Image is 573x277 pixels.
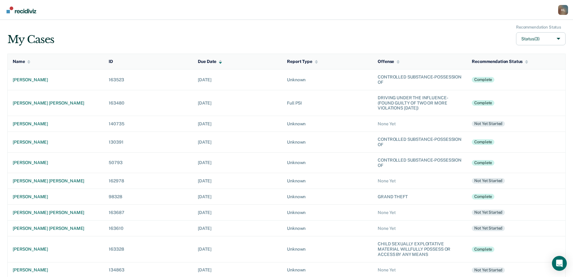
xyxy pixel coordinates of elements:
[472,77,494,83] div: Complete
[7,7,36,13] img: Recidiviz
[287,59,318,64] div: Report Type
[378,226,462,231] div: None Yet
[472,226,505,231] div: Not yet started
[193,173,282,189] td: [DATE]
[13,77,99,83] div: [PERSON_NAME]
[378,137,462,147] div: CONTROLLED SUBSTANCE-POSSESSION OF
[472,247,494,252] div: Complete
[193,221,282,236] td: [DATE]
[13,210,99,215] div: [PERSON_NAME] [PERSON_NAME]
[378,210,462,215] div: None Yet
[282,90,373,116] td: Full PSI
[552,256,567,271] div: Open Intercom Messenger
[13,160,99,165] div: [PERSON_NAME]
[378,241,462,257] div: CHILD SEXUALLY EXPLOITATIVE MATERIAL WILLFULLY POSSESS OR ACCESS BY ANY MEANS
[193,189,282,205] td: [DATE]
[558,5,568,15] div: H L
[104,221,193,236] td: 163610
[198,59,222,64] div: Due Date
[282,236,373,262] td: Unknown
[104,132,193,153] td: 130391
[193,69,282,90] td: [DATE]
[472,139,494,145] div: Complete
[104,69,193,90] td: 163523
[472,100,494,106] div: Complete
[13,226,99,231] div: [PERSON_NAME] [PERSON_NAME]
[7,33,54,46] div: My Cases
[104,90,193,116] td: 163480
[472,267,505,273] div: Not yet started
[378,121,462,127] div: None Yet
[472,160,494,166] div: Complete
[109,59,113,64] div: ID
[13,140,99,145] div: [PERSON_NAME]
[104,173,193,189] td: 162978
[104,189,193,205] td: 98328
[13,194,99,199] div: [PERSON_NAME]
[104,152,193,173] td: 50793
[193,152,282,173] td: [DATE]
[472,210,505,215] div: Not yet started
[378,158,462,168] div: CONTROLLED SUBSTANCE-POSSESSION OF
[472,121,505,127] div: Not yet started
[282,132,373,153] td: Unknown
[378,194,462,199] div: GRAND THEFT
[558,5,568,15] button: Profile dropdown button
[193,132,282,153] td: [DATE]
[472,194,494,199] div: Complete
[282,152,373,173] td: Unknown
[472,178,505,184] div: Not yet started
[378,95,462,111] div: DRIVING UNDER THE INFLUENCE-(FOUND GUILTY OF TWO OR MORE VIOLATIONS [DATE])
[472,59,528,64] div: Recommendation Status
[13,247,99,252] div: [PERSON_NAME]
[516,32,566,46] button: Status(3)
[282,189,373,205] td: Unknown
[282,205,373,221] td: Unknown
[193,116,282,132] td: [DATE]
[13,59,30,64] div: Name
[13,101,99,106] div: [PERSON_NAME] [PERSON_NAME]
[282,69,373,90] td: Unknown
[13,178,99,184] div: [PERSON_NAME] [PERSON_NAME]
[13,121,99,127] div: [PERSON_NAME]
[378,59,400,64] div: Offense
[193,205,282,221] td: [DATE]
[378,267,462,273] div: None Yet
[193,90,282,116] td: [DATE]
[378,74,462,85] div: CONTROLLED SUBSTANCE-POSSESSION OF
[282,221,373,236] td: Unknown
[282,173,373,189] td: Unknown
[13,267,99,273] div: [PERSON_NAME]
[104,116,193,132] td: 140735
[378,178,462,184] div: None Yet
[104,236,193,262] td: 163328
[282,116,373,132] td: Unknown
[516,25,561,30] div: Recommendation Status
[193,236,282,262] td: [DATE]
[104,205,193,221] td: 163687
